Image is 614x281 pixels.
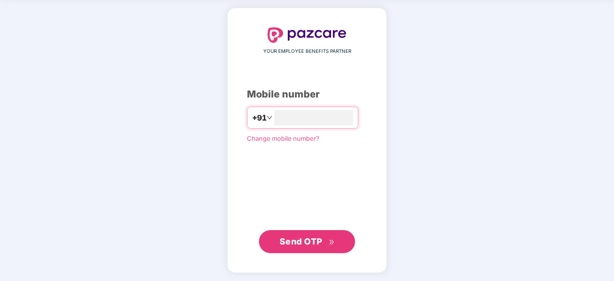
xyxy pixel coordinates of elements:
[263,48,351,55] span: YOUR EMPLOYEE BENEFITS PARTNER
[280,236,322,246] span: Send OTP
[267,115,272,121] span: down
[252,112,267,124] span: +91
[259,230,355,253] button: Send OTPdouble-right
[247,87,367,102] div: Mobile number
[268,27,346,43] img: logo
[247,134,319,142] a: Change mobile number?
[329,239,335,245] span: double-right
